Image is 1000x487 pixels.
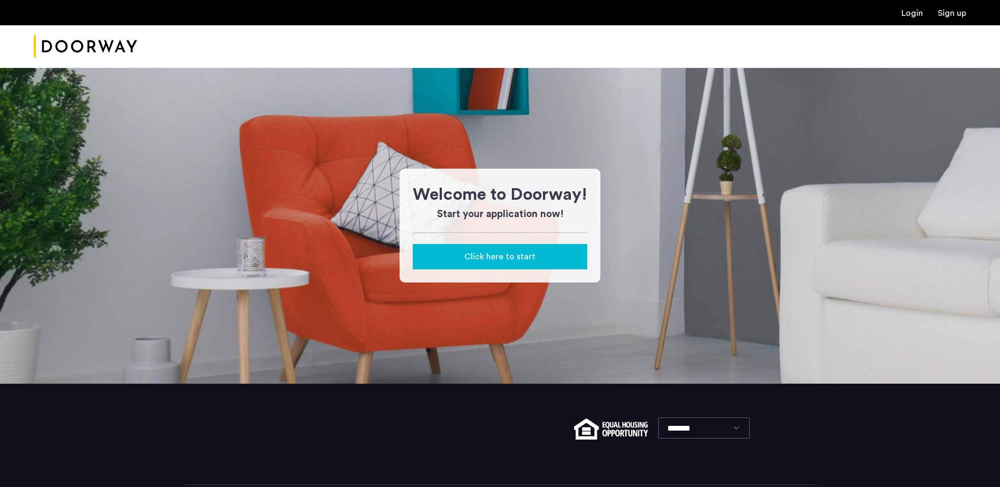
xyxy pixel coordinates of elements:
span: Click here to start [464,250,536,263]
img: logo [34,27,137,66]
a: Registration [938,9,966,17]
h3: Start your application now! [413,207,587,222]
select: Language select [658,417,750,439]
img: equal-housing.png [574,418,647,440]
a: Login [901,9,923,17]
button: button [413,244,587,269]
a: Cazamio Logo [34,27,137,66]
h1: Welcome to Doorway! [413,182,587,207]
